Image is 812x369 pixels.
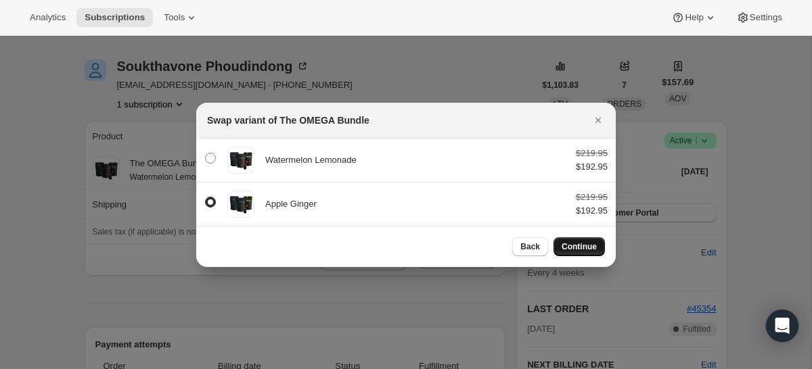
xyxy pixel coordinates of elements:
[265,155,357,165] span: Watermelon Lemonade
[728,8,790,27] button: Settings
[227,147,254,174] img: Watermelon Lemonade
[22,8,74,27] button: Analytics
[576,147,608,160] div: $219.95
[207,114,369,127] h2: Swap variant of The OMEGA Bundle
[750,12,782,23] span: Settings
[265,199,317,209] span: Apple Ginger
[766,310,798,342] div: Open Intercom Messenger
[576,205,608,216] span: $192.95
[554,237,605,256] button: Continue
[562,241,597,252] span: Continue
[164,12,185,23] span: Tools
[685,12,703,23] span: Help
[512,237,548,256] button: Back
[576,191,608,204] div: $219.95
[589,111,608,130] button: Close
[76,8,153,27] button: Subscriptions
[663,8,725,27] button: Help
[576,162,608,172] span: $192.95
[227,191,254,218] img: Apple Ginger
[30,12,66,23] span: Analytics
[156,8,206,27] button: Tools
[85,12,145,23] span: Subscriptions
[520,241,540,252] span: Back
